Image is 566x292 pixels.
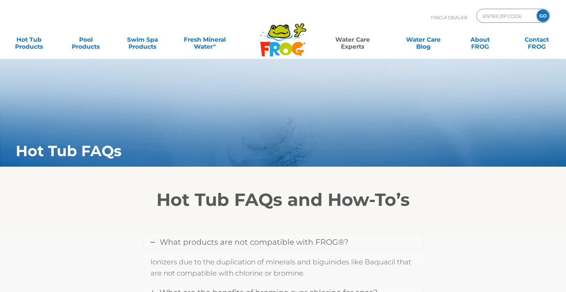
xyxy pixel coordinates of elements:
a: Swim SpaProducts [120,33,165,47]
a: Water CareExperts [317,33,389,47]
a: Fresh MineralWater∞ [177,33,233,47]
p: Ionizers due to the duplication of minerals and biguinides like Baquacil that are not compatible ... [151,256,416,279]
a: Water CareBlog [401,33,445,47]
h1: Hot Tub FAQs [16,142,505,159]
a: What products are not compatible with FROG®? [144,234,423,251]
a: Hot TubProducts [7,33,51,47]
input: GO [537,9,549,22]
h2: Hot Tub FAQs and How-To’s [5,189,561,210]
img: Frog Products Logo [256,14,310,57]
p: Find A Dealer [431,9,467,26]
sup: ∞ [213,42,216,48]
span: What products are not compatible with FROG®? [160,237,348,247]
a: ContactFROG [515,33,559,47]
a: AboutFROG [458,33,502,47]
a: PoolProducts [64,33,108,47]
